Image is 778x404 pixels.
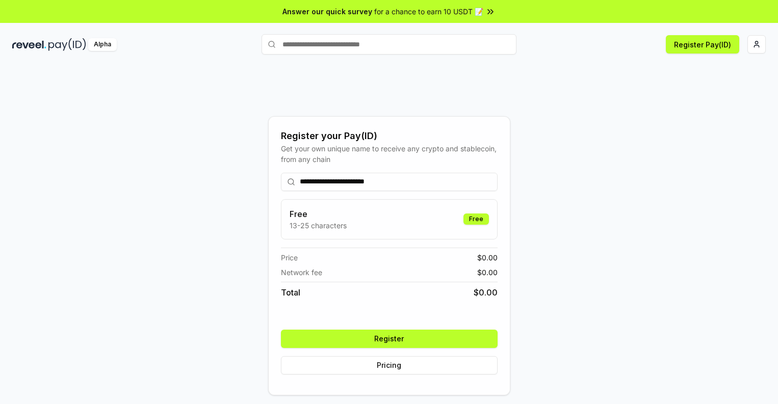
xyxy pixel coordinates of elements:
[463,213,489,225] div: Free
[281,129,498,143] div: Register your Pay(ID)
[290,220,347,231] p: 13-25 characters
[281,330,498,348] button: Register
[281,252,298,263] span: Price
[282,6,372,17] span: Answer our quick survey
[666,35,739,53] button: Register Pay(ID)
[290,208,347,220] h3: Free
[477,252,498,263] span: $ 0.00
[88,38,117,51] div: Alpha
[281,356,498,374] button: Pricing
[477,267,498,278] span: $ 0.00
[281,267,322,278] span: Network fee
[374,6,483,17] span: for a chance to earn 10 USDT 📝
[12,38,46,51] img: reveel_dark
[474,286,498,299] span: $ 0.00
[48,38,86,51] img: pay_id
[281,286,300,299] span: Total
[281,143,498,165] div: Get your own unique name to receive any crypto and stablecoin, from any chain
